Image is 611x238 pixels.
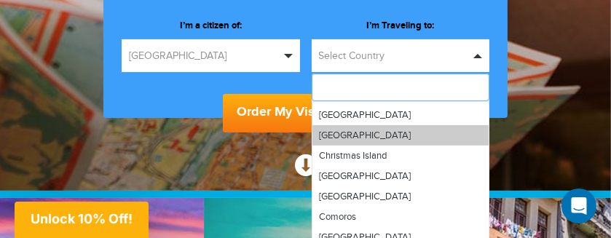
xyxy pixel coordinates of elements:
span: Select Country [319,49,470,63]
span: [GEOGRAPHIC_DATA] [320,191,411,202]
button: Select Country [312,39,490,72]
div: Unlock 10% Off! [15,202,149,238]
span: [GEOGRAPHIC_DATA] [320,170,411,182]
span: [GEOGRAPHIC_DATA] [320,109,411,121]
span: [GEOGRAPHIC_DATA] [320,130,411,141]
button: Order My Visa Now! [223,94,389,132]
button: [GEOGRAPHIC_DATA] [122,39,300,72]
label: I’m a citizen of: [122,19,300,33]
label: I’m Traveling to: [312,19,490,33]
span: Unlock 10% Off! [31,211,133,226]
div: Open Intercom Messenger [561,189,596,223]
span: Comoros [320,211,357,223]
span: [GEOGRAPHIC_DATA] [129,49,280,63]
span: Christmas Island [320,150,387,162]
